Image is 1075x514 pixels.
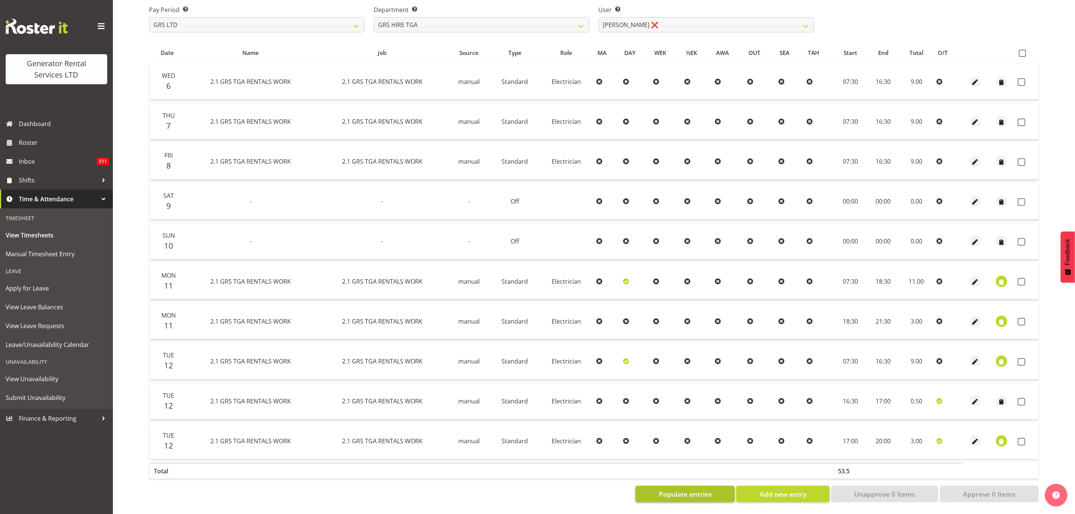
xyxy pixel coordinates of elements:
[963,489,1016,499] span: Approve 0 Items
[242,49,259,57] span: Name
[899,143,934,179] td: 9.00
[161,311,176,319] span: Mon
[458,357,480,365] span: manual
[342,437,423,445] span: 2.1 GRS TGA RENTALS WORK
[468,237,470,245] span: -
[149,463,185,479] th: Total
[552,117,581,126] span: Electrician
[867,143,899,179] td: 16:30
[2,388,111,407] a: Submit Unavailability
[490,423,540,459] td: Standard
[6,373,107,385] span: View Unavailability
[161,271,176,280] span: Mon
[6,301,107,313] span: View Leave Balances
[6,230,107,241] span: View Timesheets
[834,143,867,179] td: 07:30
[834,64,867,100] td: 07:30
[210,157,291,166] span: 2.1 GRS TGA RENTALS WORK
[163,111,175,120] span: Thu
[2,354,111,370] div: Unavailability
[560,49,572,57] span: Role
[342,78,423,86] span: 2.1 GRS TGA RENTALS WORK
[166,160,171,171] span: 8
[899,263,934,300] td: 11.00
[899,383,934,420] td: 0.50
[598,49,607,57] span: MA
[867,343,899,379] td: 16:30
[378,49,386,57] span: Job
[210,397,291,405] span: 2.1 GRS TGA RENTALS WORK
[716,49,729,57] span: AWA
[163,351,174,359] span: Tue
[458,277,480,286] span: manual
[867,184,899,220] td: 00:00
[834,303,867,339] td: 18:30
[552,357,581,365] span: Electrician
[490,263,540,300] td: Standard
[6,392,107,403] span: Submit Unavailability
[760,489,806,499] span: Add new entry
[19,118,109,129] span: Dashboard
[490,343,540,379] td: Standard
[19,413,98,424] span: Finance & Reporting
[374,5,589,14] label: Department
[490,143,540,179] td: Standard
[2,245,111,263] a: Manual Timesheet Entry
[899,224,934,260] td: 0.00
[1064,239,1071,265] span: Feedback
[6,248,107,260] span: Manual Timesheet Entry
[342,397,423,405] span: 2.1 GRS TGA RENTALS WORK
[780,49,790,57] span: SEA
[250,197,252,205] span: -
[552,437,581,445] span: Electrician
[867,64,899,100] td: 16:30
[164,360,173,371] span: 12
[6,339,107,350] span: Leave/Unavailability Calendar
[163,431,174,439] span: Tue
[19,175,98,186] span: Shifts
[599,5,814,14] label: User
[342,317,423,325] span: 2.1 GRS TGA RENTALS WORK
[2,279,111,298] a: Apply for Leave
[19,193,98,205] span: Time & Attendance
[210,78,291,86] span: 2.1 GRS TGA RENTALS WORK
[381,197,383,205] span: -
[834,463,867,479] th: 53.5
[164,240,173,251] span: 10
[899,184,934,220] td: 0.00
[867,423,899,459] td: 20:00
[6,283,107,294] span: Apply for Leave
[13,58,100,81] div: Generator Rental Services LTD
[19,137,109,148] span: Roster
[834,343,867,379] td: 07:30
[655,49,667,57] span: WEK
[552,78,581,86] span: Electrician
[162,71,175,80] span: Wed
[899,423,934,459] td: 3.00
[834,184,867,220] td: 00:00
[2,298,111,316] a: View Leave Balances
[490,184,540,220] td: Off
[459,49,479,57] span: Source
[1061,231,1075,283] button: Feedback - Show survey
[163,391,174,400] span: Tue
[166,81,171,91] span: 6
[163,192,174,200] span: Sat
[458,157,480,166] span: manual
[342,157,423,166] span: 2.1 GRS TGA RENTALS WORK
[940,486,1039,502] button: Approve 0 Items
[899,64,934,100] td: 9.00
[878,49,888,57] span: End
[250,237,252,245] span: -
[490,64,540,100] td: Standard
[834,263,867,300] td: 07:30
[552,157,581,166] span: Electrician
[490,303,540,339] td: Standard
[6,320,107,332] span: View Leave Requests
[381,237,383,245] span: -
[2,316,111,335] a: View Leave Requests
[844,49,857,57] span: Start
[508,49,522,57] span: Type
[831,486,938,502] button: Unapprove 0 Items
[867,224,899,260] td: 00:00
